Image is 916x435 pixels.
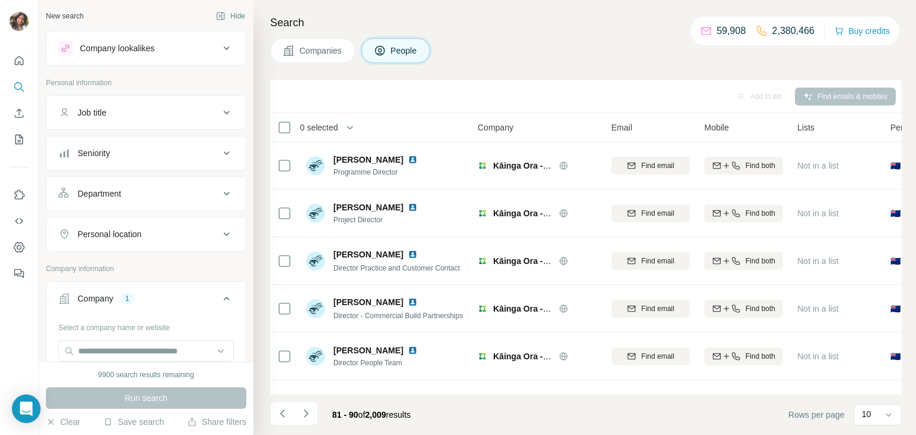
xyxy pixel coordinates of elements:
[493,209,645,218] span: Kāinga Ora - Homes and Communities
[365,410,386,420] span: 2,009
[493,161,645,170] span: Kāinga Ora - Homes and Communities
[10,102,29,124] button: Enrich CSV
[704,204,783,222] button: Find both
[408,346,417,355] img: LinkedIn logo
[300,122,338,133] span: 0 selected
[332,410,411,420] span: results
[745,160,775,171] span: Find both
[10,50,29,72] button: Quick start
[745,208,775,219] span: Find both
[611,204,690,222] button: Find email
[745,303,775,314] span: Find both
[47,34,246,63] button: Company lookalikes
[704,122,729,133] span: Mobile
[78,228,141,240] div: Personal location
[862,408,871,420] p: 10
[306,204,325,223] img: Avatar
[408,203,417,212] img: LinkedIn logo
[306,394,325,414] img: Avatar
[641,303,674,314] span: Find email
[332,410,358,420] span: 81 - 90
[294,402,318,425] button: Navigate to next page
[333,392,403,404] span: [PERSON_NAME]
[80,42,154,54] div: Company lookalikes
[10,129,29,150] button: My lists
[10,12,29,31] img: Avatar
[611,347,690,365] button: Find email
[47,220,246,248] button: Personal location
[408,155,417,164] img: LinkedIn logo
[611,157,690,175] button: Find email
[103,416,164,428] button: Save search
[46,263,246,274] p: Company information
[187,416,246,428] button: Share filters
[333,358,432,368] span: Director People Team
[47,139,246,167] button: Seniority
[641,208,674,219] span: Find email
[46,11,83,21] div: New search
[78,147,110,159] div: Seniority
[270,14,902,31] h4: Search
[391,45,418,57] span: People
[611,252,690,270] button: Find email
[890,303,900,315] span: 🇳🇿
[478,161,487,170] img: Logo of Kāinga Ora - Homes and Communities
[47,284,246,318] button: Company1
[478,352,487,361] img: Logo of Kāinga Ora - Homes and Communities
[797,209,838,218] span: Not in a list
[641,351,674,362] span: Find email
[333,264,460,272] span: Director Practice and Customer Contact
[358,410,366,420] span: of
[333,201,403,213] span: [PERSON_NAME]
[704,252,783,270] button: Find both
[306,251,325,271] img: Avatar
[10,263,29,284] button: Feedback
[493,352,645,361] span: Kāinga Ora - Homes and Communities
[333,215,432,225] span: Project Director
[10,76,29,98] button: Search
[890,207,900,219] span: 🇳🇿
[78,107,106,119] div: Job title
[120,293,134,304] div: 1
[58,318,234,333] div: Select a company name or website
[478,256,487,266] img: Logo of Kāinga Ora - Homes and Communities
[333,248,403,260] span: [PERSON_NAME]
[493,304,645,313] span: Kāinga Ora - Homes and Communities
[306,347,325,366] img: Avatar
[98,369,194,380] div: 9900 search results remaining
[10,210,29,232] button: Use Surfe API
[772,24,815,38] p: 2,380,466
[333,344,403,356] span: [PERSON_NAME]
[299,45,343,57] span: Companies
[797,352,838,361] span: Not in a list
[46,416,80,428] button: Clear
[478,122,513,133] span: Company
[306,299,325,318] img: Avatar
[333,167,432,178] span: Programme Director
[10,237,29,258] button: Dashboard
[745,351,775,362] span: Find both
[333,296,403,308] span: [PERSON_NAME]
[47,179,246,208] button: Department
[333,154,403,166] span: [PERSON_NAME]
[797,161,838,170] span: Not in a list
[78,293,113,304] div: Company
[78,188,121,200] div: Department
[611,300,690,318] button: Find email
[834,23,890,39] button: Buy credits
[890,350,900,362] span: 🇳🇿
[270,402,294,425] button: Navigate to previous page
[797,122,815,133] span: Lists
[797,304,838,313] span: Not in a list
[611,122,632,133] span: Email
[46,77,246,88] p: Personal information
[10,184,29,206] button: Use Surfe on LinkedIn
[704,157,783,175] button: Find both
[333,312,463,320] span: Director - Commercial Build Partnerships
[745,256,775,266] span: Find both
[717,24,746,38] p: 59,908
[704,347,783,365] button: Find both
[797,256,838,266] span: Not in a list
[478,304,487,313] img: Logo of Kāinga Ora - Homes and Communities
[493,256,645,266] span: Kāinga Ora - Homes and Communities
